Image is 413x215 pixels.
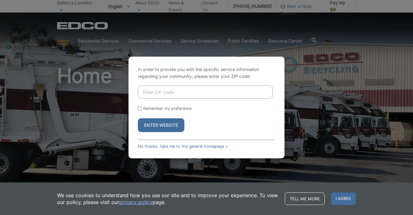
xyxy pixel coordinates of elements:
a: privacy policy [119,199,153,206]
input: Enter ZIP Code [138,85,273,99]
label: Remember my preference [143,106,192,111]
p: We use cookies to understand how you use our site and to improve your experience. To view our pol... [57,192,279,206]
button: Enter Website [138,118,184,132]
a: No thanks, take me to the general homepage > [138,144,228,149]
span: I agree [331,192,356,205]
a: Tell me more [285,192,325,205]
p: In order to provide you with the specific service information regarding your community, please en... [138,66,275,80]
